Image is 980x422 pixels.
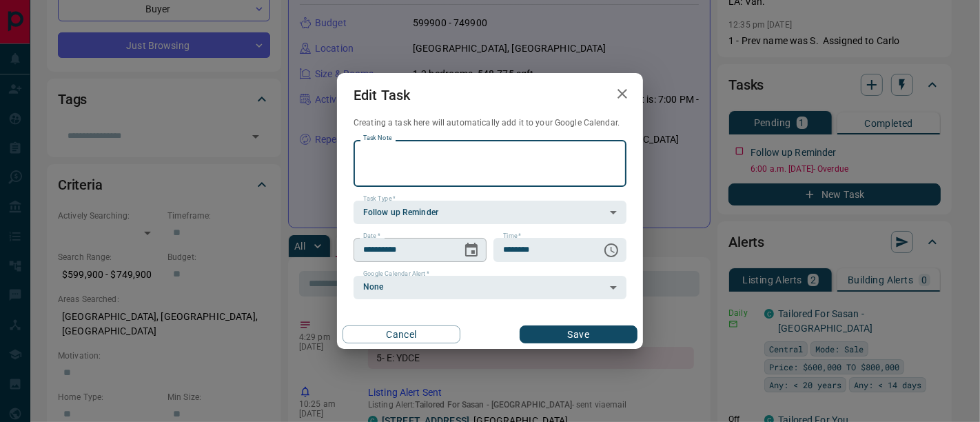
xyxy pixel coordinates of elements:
label: Task Type [363,194,396,203]
label: Date [363,232,380,241]
button: Save [520,325,637,343]
label: Task Note [363,134,391,143]
h2: Edit Task [337,73,427,117]
div: None [354,276,626,299]
label: Time [503,232,521,241]
label: Google Calendar Alert [363,270,429,279]
button: Cancel [343,325,460,343]
button: Choose date, selected date is Aug 15, 2025 [458,237,485,264]
p: Creating a task here will automatically add it to your Google Calendar. [354,117,626,129]
div: Follow up Reminder [354,201,626,224]
button: Choose time, selected time is 6:00 AM [598,237,625,264]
